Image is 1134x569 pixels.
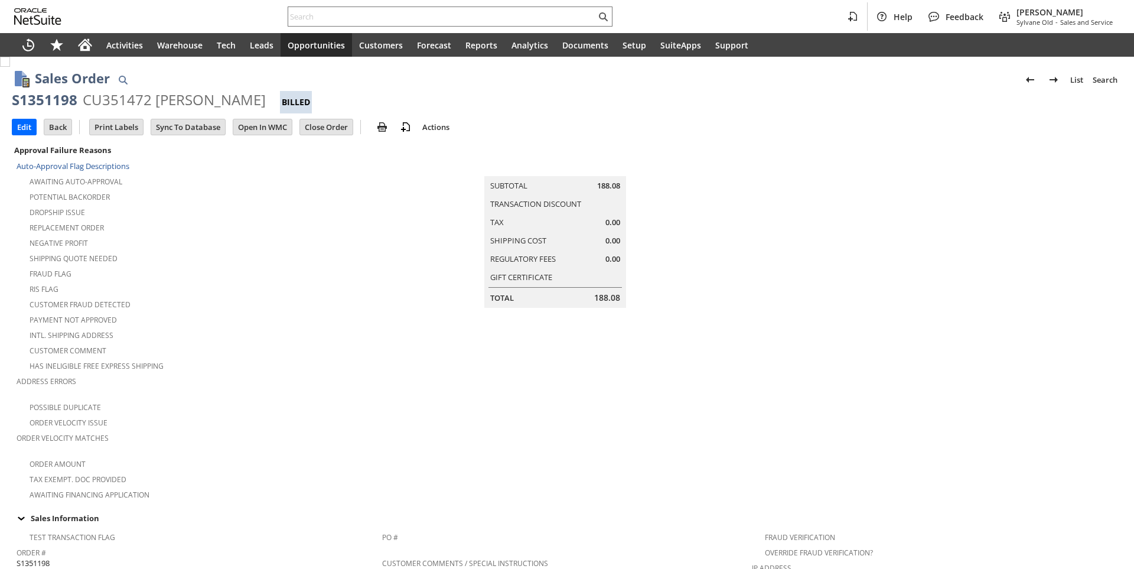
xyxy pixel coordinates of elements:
span: Leads [250,40,273,51]
a: Negative Profit [30,238,88,248]
span: 0.00 [605,217,620,228]
a: Auto-Approval Flag Descriptions [17,161,129,171]
a: Customer Comment [30,346,106,356]
a: Replacement Order [30,223,104,233]
span: Help [894,11,913,22]
a: Regulatory Fees [490,253,556,264]
span: SuiteApps [660,40,701,51]
a: Has Ineligible Free Express Shipping [30,361,164,371]
a: Support [708,33,755,57]
span: Activities [106,40,143,51]
input: Search [288,9,596,24]
a: Dropship Issue [30,207,85,217]
a: Test Transaction Flag [30,532,115,542]
img: add-record.svg [399,120,413,134]
a: Search [1088,70,1122,89]
a: Tax Exempt. Doc Provided [30,474,126,485]
span: Warehouse [157,40,203,51]
a: Subtotal [490,180,527,191]
a: Potential Backorder [30,192,110,202]
a: Address Errors [17,376,76,386]
a: Forecast [410,33,458,57]
a: Fraud Verification [765,532,835,542]
a: Total [490,292,514,303]
input: Print Labels [90,119,143,135]
a: Recent Records [14,33,43,57]
input: Open In WMC [233,119,292,135]
a: Intl. Shipping Address [30,330,113,340]
a: Tech [210,33,243,57]
a: Documents [555,33,615,57]
caption: Summary [484,157,626,176]
input: Close Order [300,119,353,135]
span: [PERSON_NAME] [1016,6,1113,18]
a: PO # [382,532,398,542]
a: Payment not approved [30,315,117,325]
a: Activities [99,33,150,57]
a: List [1065,70,1088,89]
span: Reports [465,40,497,51]
svg: Search [596,9,610,24]
a: Order Velocity Issue [30,418,107,428]
a: Analytics [504,33,555,57]
svg: logo [14,8,61,25]
span: 188.08 [597,180,620,191]
a: Reports [458,33,504,57]
div: Shortcuts [43,33,71,57]
a: Setup [615,33,653,57]
span: S1351198 [17,558,50,569]
span: Setup [623,40,646,51]
a: Awaiting Financing Application [30,490,149,500]
input: Sync To Database [151,119,225,135]
input: Back [44,119,71,135]
div: CU351472 [PERSON_NAME] [83,90,266,109]
a: Customers [352,33,410,57]
a: Order # [17,548,46,558]
div: Sales Information [12,511,1117,526]
a: Home [71,33,99,57]
span: Documents [562,40,608,51]
svg: Shortcuts [50,38,64,52]
img: Quick Find [116,73,130,87]
a: Warehouse [150,33,210,57]
a: RIS flag [30,284,58,294]
span: Customers [359,40,403,51]
a: Gift Certificate [490,272,552,282]
h1: Sales Order [35,69,110,88]
span: Support [715,40,748,51]
td: Sales Information [12,511,1122,526]
a: Customer Comments / Special Instructions [382,558,548,568]
a: SuiteApps [653,33,708,57]
img: Next [1047,73,1061,87]
a: Opportunities [281,33,352,57]
a: Customer Fraud Detected [30,300,131,310]
a: Order Amount [30,459,86,469]
span: - [1055,18,1058,27]
a: Actions [418,122,454,132]
div: S1351198 [12,90,77,109]
span: Feedback [946,11,983,22]
span: Opportunities [288,40,345,51]
a: Fraud Flag [30,269,71,279]
a: Override Fraud Verification? [765,548,873,558]
span: Sylvane Old [1016,18,1053,27]
span: 188.08 [594,292,620,304]
svg: Recent Records [21,38,35,52]
div: Billed [280,91,312,113]
a: Possible Duplicate [30,402,101,412]
svg: Home [78,38,92,52]
a: Order Velocity Matches [17,433,109,443]
span: 0.00 [605,235,620,246]
div: Approval Failure Reasons [12,142,377,158]
a: Shipping Cost [490,235,546,246]
span: Tech [217,40,236,51]
span: Analytics [511,40,548,51]
a: Awaiting Auto-Approval [30,177,122,187]
a: Leads [243,33,281,57]
span: 0.00 [605,253,620,265]
img: print.svg [375,120,389,134]
img: Previous [1023,73,1037,87]
a: Shipping Quote Needed [30,253,118,264]
a: Transaction Discount [490,199,581,209]
span: Forecast [417,40,451,51]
